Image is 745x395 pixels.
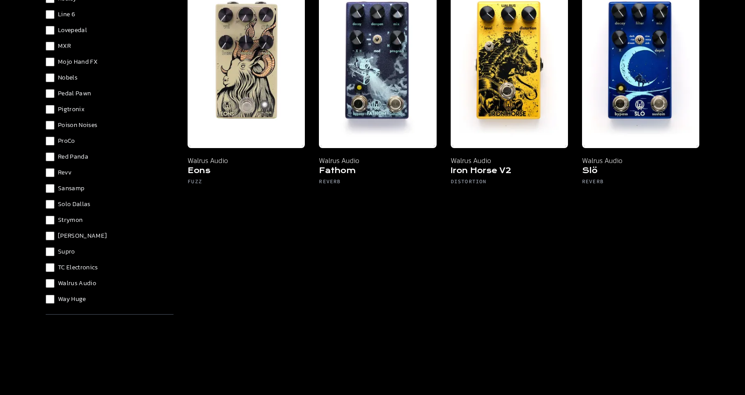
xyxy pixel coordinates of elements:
[58,73,77,82] span: Nobels
[319,166,436,178] h5: Fathom
[46,89,54,98] input: Pedal Pawn
[46,58,54,66] input: Mojo Hand FX
[46,137,54,145] input: ProCo
[46,26,54,35] input: Lovepedal
[451,166,568,178] h5: Iron Horse V2
[58,42,71,51] span: MXR
[58,10,75,19] span: Line 6
[582,155,699,166] p: Walrus Audio
[46,279,54,288] input: Walrus Audio
[58,279,96,288] span: Walrus Audio
[58,89,91,98] span: Pedal Pawn
[46,247,54,256] input: Supro
[46,73,54,82] input: Nobels
[58,295,86,304] span: Way Huge
[58,58,98,66] span: Mojo Hand FX
[58,152,88,161] span: Red Panda
[58,200,90,209] span: Solo Dallas
[46,232,54,240] input: [PERSON_NAME]
[319,155,436,166] p: Walrus Audio
[46,200,54,209] input: Solo Dallas
[46,216,54,225] input: Strymon
[58,105,84,114] span: Pigtronix
[58,121,98,130] span: Poison Noises
[582,166,699,178] h5: Slö
[58,26,87,35] span: Lovepedal
[58,263,98,272] span: TC Electronics
[46,184,54,193] input: Sansamp
[451,155,568,166] p: Walrus Audio
[188,178,305,188] h6: Fuzz
[451,178,568,188] h6: Distortion
[46,263,54,272] input: TC Electronics
[58,168,72,177] span: Revv
[188,166,305,178] h5: Eons
[46,295,54,304] input: Way Huge
[46,121,54,130] input: Poison Noises
[46,105,54,114] input: Pigtronix
[46,42,54,51] input: MXR
[319,178,436,188] h6: Reverb
[58,232,107,240] span: [PERSON_NAME]
[58,216,83,225] span: Strymon
[58,247,75,256] span: Supro
[188,155,305,166] p: Walrus Audio
[46,168,54,177] input: Revv
[58,184,84,193] span: Sansamp
[46,152,54,161] input: Red Panda
[582,178,699,188] h6: Reverb
[58,137,75,145] span: ProCo
[46,10,54,19] input: Line 6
